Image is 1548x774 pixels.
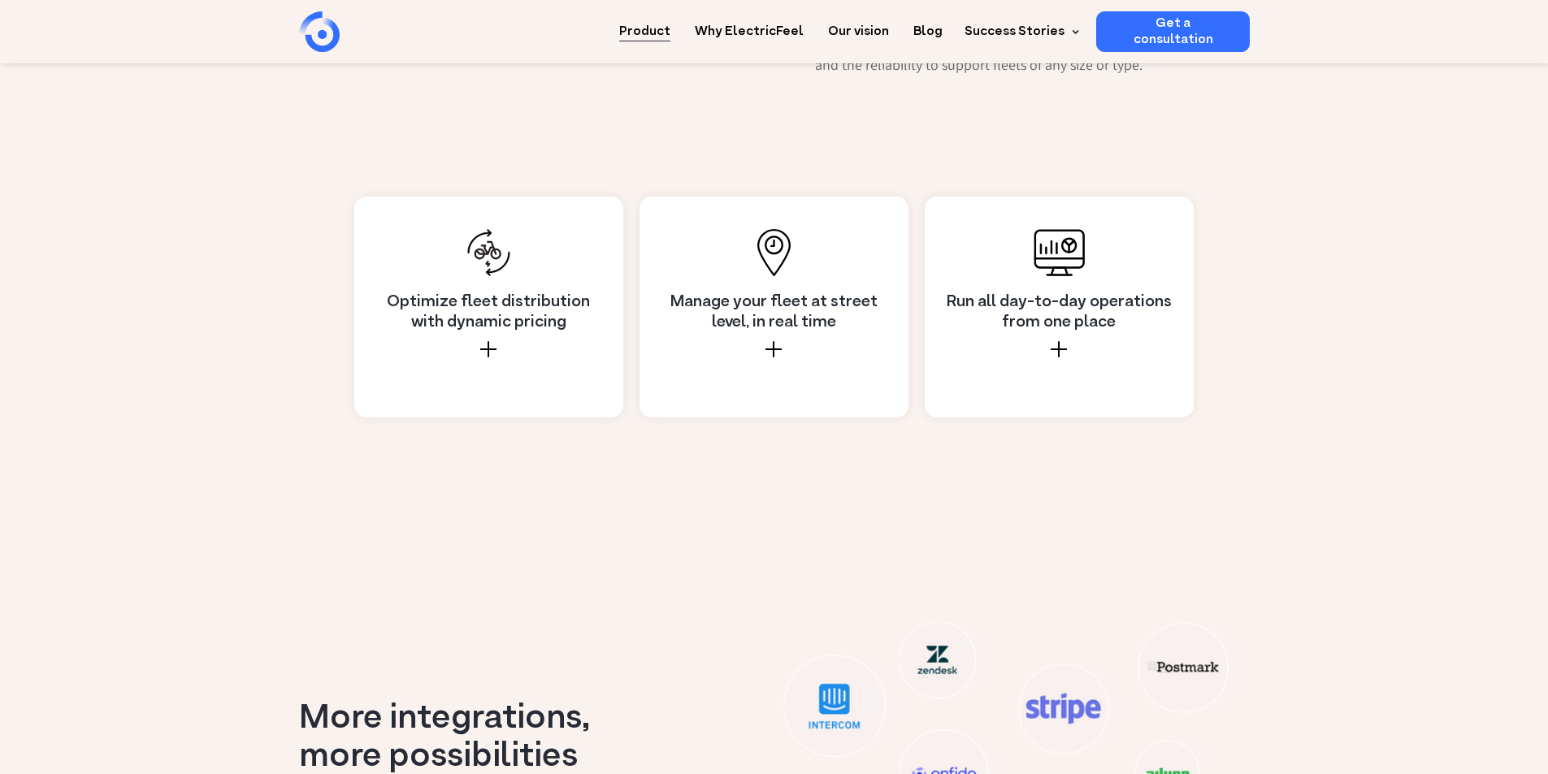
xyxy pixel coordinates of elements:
[1441,667,1525,751] iframe: Chatbot
[695,11,804,41] a: Why ElectricFeel
[619,11,670,41] a: Product
[375,292,603,333] h4: Optimize fleet distribution with dynamic pricing
[913,11,943,41] a: Blog
[955,11,1084,52] div: Success Stories
[965,22,1065,41] div: Success Stories
[660,292,888,333] h4: Manage your fleet at street level, in real time
[1096,11,1250,52] a: Get a consultation
[61,64,140,95] input: Submit
[828,11,889,41] a: Our vision
[945,292,1173,333] h4: Run all day-to-day operations from one place
[299,11,429,52] a: home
